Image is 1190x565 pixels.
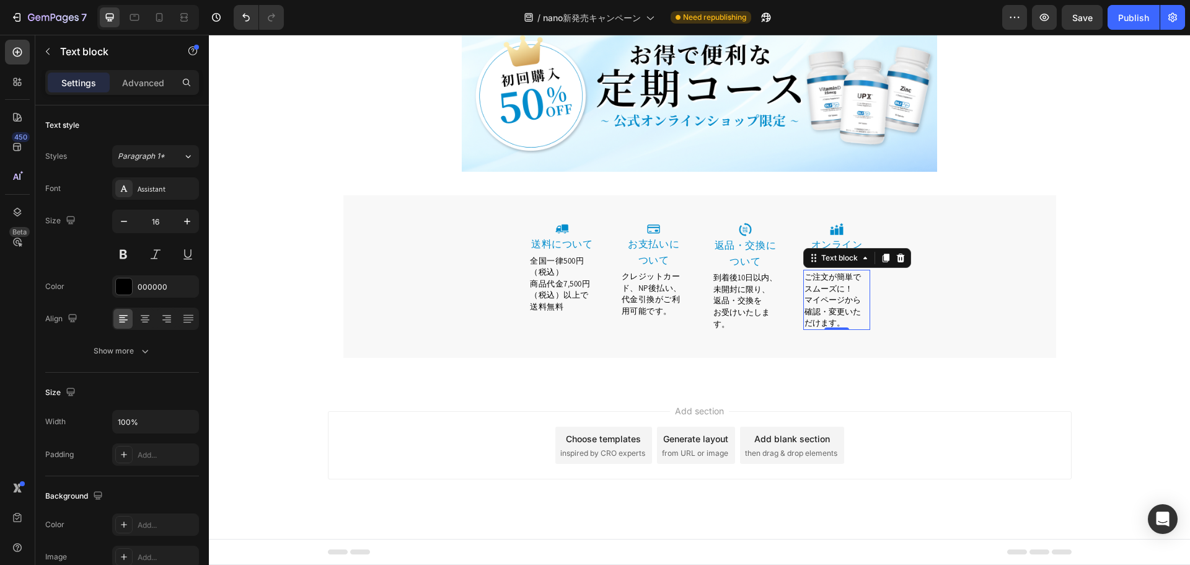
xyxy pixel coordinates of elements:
div: 450 [12,132,30,142]
div: Align [45,311,80,327]
div: Padding [45,449,74,460]
p: Settings [61,76,96,89]
span: 確認・変更いただけます。 [596,272,652,294]
div: Text block [610,218,651,229]
div: Width [45,416,66,427]
span: / [537,11,540,24]
p: Advanced [122,76,164,89]
span: 商品代金7,500円（税込）以上で送料無料 [321,244,381,277]
div: Color [45,519,64,530]
button: Show more [45,340,199,362]
div: Publish [1118,11,1149,24]
span: お受けいたします。 [505,272,561,295]
div: Styles [45,151,67,162]
div: Image [45,551,67,563]
div: Size [45,213,78,229]
a: 返品・交換について [506,204,568,233]
div: Color [45,281,64,292]
div: Show more [94,345,151,357]
div: Add... [138,520,196,531]
span: Add section [461,370,520,383]
button: Publish [1108,5,1160,30]
span: then drag & drop elements [536,413,628,424]
div: Size [45,385,78,401]
div: Rich Text Editor. Editing area: main [412,234,478,294]
div: Rich Text Editor. Editing area: main [320,219,387,279]
iframe: Design area [209,35,1190,565]
a: ついて [430,219,461,232]
div: Rich Text Editor. Editing area: main [503,236,570,296]
span: 到着後10日以内、未開封に限り、返品・交換を [505,238,568,271]
div: Add... [138,450,196,461]
div: Background [45,488,105,505]
div: Assistant [138,184,196,195]
p: 7 [81,10,87,25]
button: Paragraph 1* [112,145,199,167]
span: Need republishing [683,12,746,23]
a: お支払いに [419,203,470,216]
a: 送料について [322,203,384,216]
div: Generate layout [454,398,519,411]
h2: Rich Text Editor. Editing area: main [412,200,478,234]
span: マイページから [596,260,652,270]
p: ⁠⁠⁠⁠⁠⁠⁠ [413,202,477,233]
a: オンライン [602,203,654,216]
div: Choose templates [357,398,432,411]
div: Font [45,183,61,194]
p: Text block [60,44,165,59]
span: from URL or image [453,413,519,424]
div: Rich Text Editor. Editing area: main [594,235,661,295]
div: Add blank section [545,398,621,411]
span: Paragraph 1* [118,151,165,162]
button: 7 [5,5,92,30]
span: inspired by CRO experts [351,413,436,424]
span: ご注文が簡単でスムーズに！ [596,237,652,259]
span: 全国一律500円（税込） [321,221,375,243]
p: ⁠⁠⁠⁠⁠⁠⁠ [596,202,660,234]
button: Save [1062,5,1103,30]
div: Open Intercom Messenger [1148,504,1178,534]
input: Auto [113,411,198,433]
span: クレジットカード、NP後払い、代金引換がご利用可能です。 [413,236,473,282]
span: Save [1072,12,1093,23]
span: nano新発売キャンペーン [543,11,641,24]
div: Text style [45,120,79,131]
h2: Rich Text Editor. Editing area: main [594,201,661,235]
div: Undo/Redo [234,5,284,30]
div: Add... [138,552,196,563]
div: Beta [9,227,30,237]
div: 000000 [138,282,196,293]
